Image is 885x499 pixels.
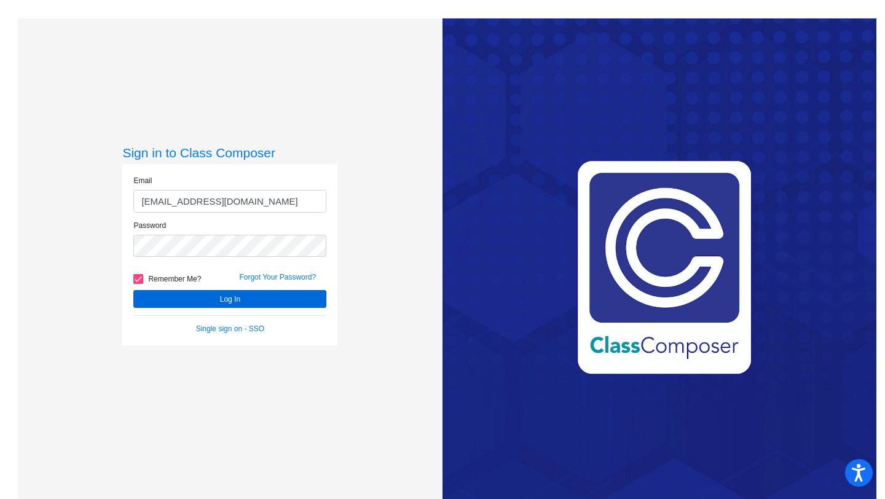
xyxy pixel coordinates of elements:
label: Email [133,175,152,186]
a: Single sign on - SSO [196,324,264,333]
a: Forgot Your Password? [239,273,316,281]
label: Password [133,220,166,231]
h3: Sign in to Class Composer [122,145,337,160]
button: Log In [133,290,326,308]
span: Remember Me? [148,272,201,286]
